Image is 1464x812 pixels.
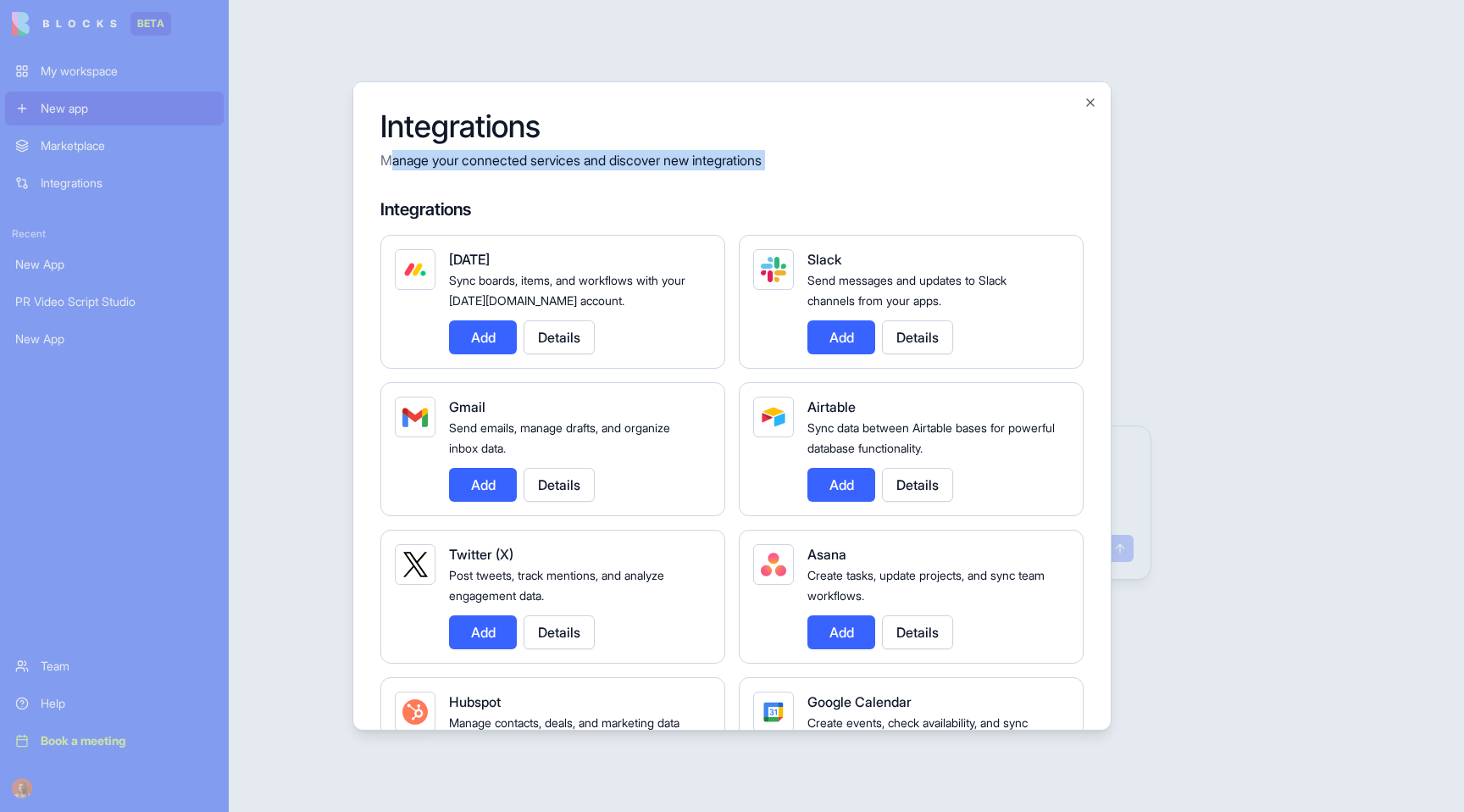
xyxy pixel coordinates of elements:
[882,615,953,649] button: Details
[449,398,485,415] span: Gmail
[449,420,670,455] span: Send emails, manage drafts, and organize inbox data.
[449,546,513,563] span: Twitter (X)
[449,715,679,750] span: Manage contacts, deals, and marketing data from your HubSpot CRM.
[807,251,841,268] span: Slack
[449,273,685,308] span: Sync boards, items, and workflows with your [DATE][DOMAIN_NAME] account.
[380,197,1084,221] h4: Integrations
[807,693,912,710] span: Google Calendar
[449,468,517,502] button: Add
[449,251,490,268] span: [DATE]
[807,615,875,649] button: Add
[807,568,1045,603] span: Create tasks, update projects, and sync team workflows.
[807,273,1006,308] span: Send messages and updates to Slack channels from your apps.
[807,715,1028,750] span: Create events, check availability, and sync calendar data.
[807,468,875,502] button: Add
[807,398,856,415] span: Airtable
[524,615,595,649] button: Details
[524,320,595,354] button: Details
[449,693,501,710] span: Hubspot
[807,546,846,563] span: Asana
[449,615,517,649] button: Add
[882,320,953,354] button: Details
[449,320,517,354] button: Add
[807,320,875,354] button: Add
[380,150,1084,170] p: Manage your connected services and discover new integrations
[449,568,664,603] span: Post tweets, track mentions, and analyze engagement data.
[882,468,953,502] button: Details
[524,468,595,502] button: Details
[807,420,1055,455] span: Sync data between Airtable bases for powerful database functionality.
[380,109,1084,143] h2: Integrations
